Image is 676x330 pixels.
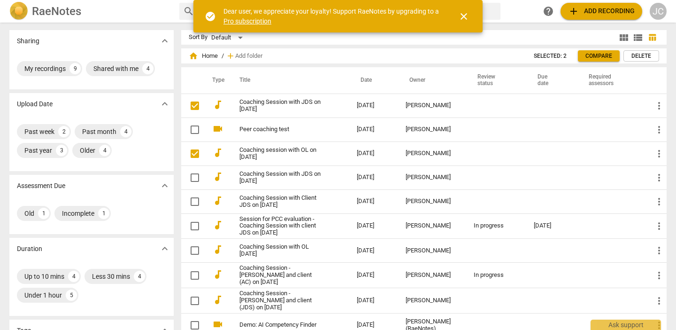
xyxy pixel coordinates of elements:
[17,99,53,109] p: Upload Date
[349,118,398,141] td: [DATE]
[239,290,323,311] a: Coaching Session - [PERSON_NAME] and client (JDS) on [DATE]
[653,196,665,207] span: more_vert
[24,272,64,281] div: Up to 10 mins
[650,3,667,20] div: JC
[235,53,262,60] span: Add folder
[653,245,665,256] span: more_vert
[56,145,67,156] div: 3
[223,17,271,25] a: Pro subscription
[406,150,459,157] div: [PERSON_NAME]
[406,297,459,304] div: [PERSON_NAME]
[632,32,644,43] span: view_list
[189,34,207,41] div: Sort By
[653,295,665,306] span: more_vert
[653,124,665,135] span: more_vert
[458,11,469,22] span: close
[349,288,398,314] td: [DATE]
[406,247,459,254] div: [PERSON_NAME]
[349,165,398,189] td: [DATE]
[189,51,218,61] span: Home
[653,100,665,111] span: more_vert
[211,30,246,45] div: Default
[578,50,620,62] a: Compare
[653,220,665,232] span: more_vert
[406,102,459,109] div: [PERSON_NAME]
[406,126,459,133] div: [PERSON_NAME]
[239,195,323,209] a: Coaching Session with Client JDS on [DATE]
[205,11,216,22] span: check_circle
[239,216,323,237] a: Session for PCC evaluation - Coaching Session with client JDS on [DATE]
[158,97,172,111] button: Show more
[239,244,323,258] a: Coaching Session with OL [DATE]
[24,127,54,136] div: Past week
[92,272,130,281] div: Less 30 mins
[453,5,475,28] button: Close
[183,6,194,17] span: search
[62,209,94,218] div: Incomplete
[645,31,659,45] button: Table view
[226,51,235,61] span: add
[158,242,172,256] button: Show more
[159,35,170,47] span: expand_more
[24,291,62,300] div: Under 1 hour
[212,195,223,206] span: audiotrack
[631,31,645,45] button: List view
[349,239,398,263] td: [DATE]
[142,63,154,74] div: 4
[159,180,170,191] span: expand_more
[212,220,223,231] span: audiotrack
[17,36,39,46] p: Sharing
[24,146,52,155] div: Past year
[212,319,223,330] span: videocam
[623,50,659,62] button: Delete
[222,53,224,60] span: /
[406,174,459,181] div: [PERSON_NAME]
[585,52,612,60] span: Compare
[212,244,223,255] span: audiotrack
[406,222,459,229] div: [PERSON_NAME]
[9,2,28,21] img: Logo
[349,189,398,213] td: [DATE]
[466,67,526,94] th: Review status
[534,222,570,229] div: [DATE]
[212,269,223,280] span: audiotrack
[239,265,323,286] a: Coaching Session - [PERSON_NAME] and client (AC) on [DATE]
[349,94,398,118] td: [DATE]
[66,290,77,301] div: 5
[239,126,323,133] a: Peer coaching test
[159,243,170,254] span: expand_more
[653,172,665,183] span: more_vert
[653,270,665,281] span: more_vert
[120,126,131,137] div: 4
[17,244,42,254] p: Duration
[158,179,172,193] button: Show more
[99,145,110,156] div: 4
[189,51,198,61] span: home
[69,63,81,74] div: 9
[474,222,518,229] div: In progress
[98,208,109,219] div: 1
[349,67,398,94] th: Date
[577,67,646,94] th: Required assessors
[648,33,657,42] span: table_chart
[32,5,81,18] h2: RaeNotes
[474,272,518,279] div: In progress
[24,64,66,73] div: My recordings
[526,50,574,62] button: Selected: 2
[349,213,398,239] td: [DATE]
[349,141,398,165] td: [DATE]
[68,271,79,282] div: 4
[534,52,567,60] span: Selected: 2
[228,67,349,94] th: Title
[158,34,172,48] button: Show more
[239,99,323,113] a: Coaching Session with JDS on [DATE]
[239,322,323,329] a: Demo: AI Competency Finder
[406,198,459,205] div: [PERSON_NAME]
[239,147,323,161] a: Coaching session with OL on [DATE]
[93,64,138,73] div: Shared with me
[24,209,34,218] div: Old
[398,67,467,94] th: Owner
[9,2,172,21] a: LogoRaeNotes
[82,127,116,136] div: Past month
[212,123,223,134] span: videocam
